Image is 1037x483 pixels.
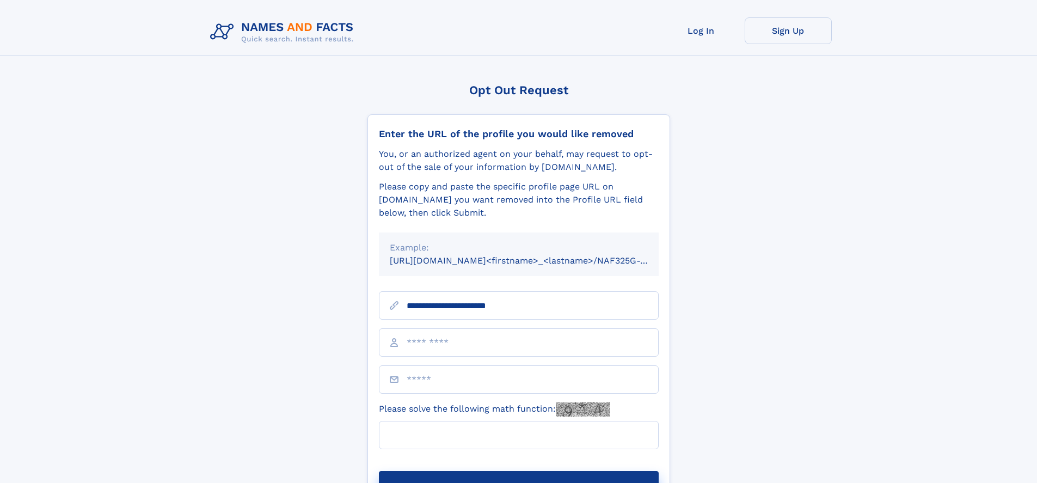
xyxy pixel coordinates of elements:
div: Opt Out Request [367,83,670,97]
div: Example: [390,241,648,254]
div: Enter the URL of the profile you would like removed [379,128,659,140]
div: Please copy and paste the specific profile page URL on [DOMAIN_NAME] you want removed into the Pr... [379,180,659,219]
a: Log In [658,17,745,44]
a: Sign Up [745,17,832,44]
label: Please solve the following math function: [379,402,610,417]
small: [URL][DOMAIN_NAME]<firstname>_<lastname>/NAF325G-xxxxxxxx [390,255,679,266]
div: You, or an authorized agent on your behalf, may request to opt-out of the sale of your informatio... [379,148,659,174]
img: Logo Names and Facts [206,17,363,47]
